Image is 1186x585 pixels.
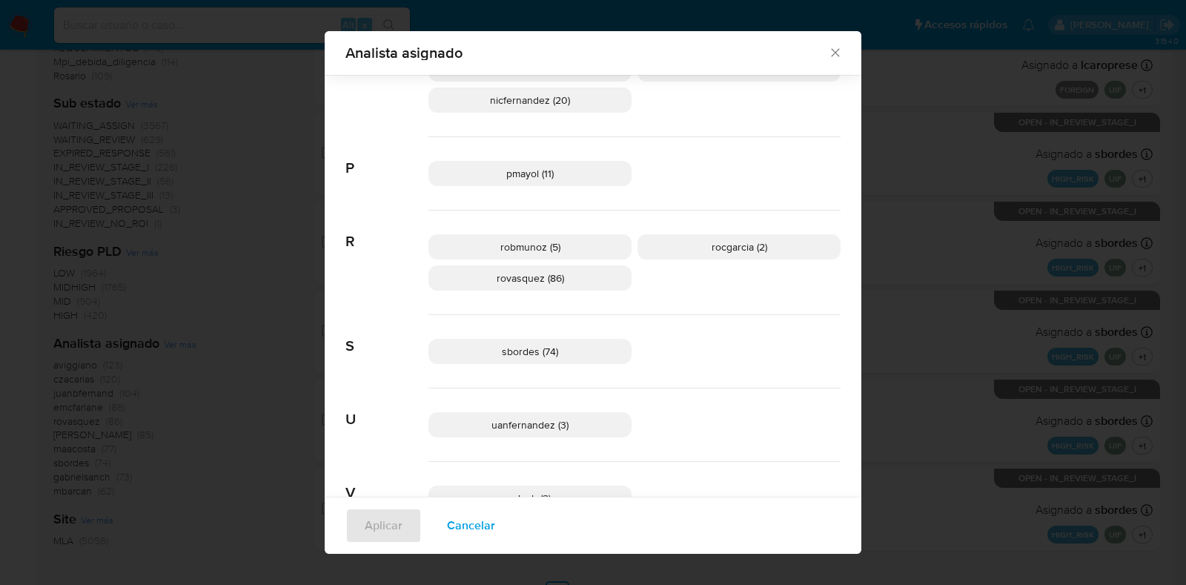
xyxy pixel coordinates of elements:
[506,166,554,181] span: pmayol (11)
[490,93,570,108] span: nicfernandez (20)
[637,234,841,260] div: rocgarcia (2)
[428,234,632,260] div: robmunoz (5)
[712,239,767,254] span: rocgarcia (2)
[345,315,428,355] span: S
[502,344,558,359] span: sbordes (74)
[345,389,428,429] span: U
[428,508,514,543] button: Cancelar
[345,137,428,177] span: P
[345,45,828,60] span: Analista asignado
[500,239,560,254] span: robmunoz (5)
[509,491,551,506] span: vduch (3)
[428,265,632,291] div: rovasquez (86)
[345,211,428,251] span: R
[428,412,632,437] div: uanfernandez (3)
[828,45,841,59] button: Cerrar
[428,87,632,113] div: nicfernandez (20)
[345,462,428,502] span: V
[447,509,495,542] span: Cancelar
[491,417,569,432] span: uanfernandez (3)
[428,161,632,186] div: pmayol (11)
[428,339,632,364] div: sbordes (74)
[428,486,632,511] div: vduch (3)
[497,271,564,285] span: rovasquez (86)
